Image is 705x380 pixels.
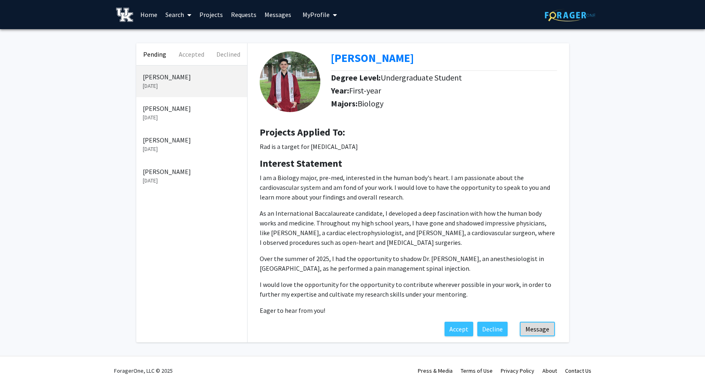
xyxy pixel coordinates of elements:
button: Message [520,322,555,336]
p: [PERSON_NAME] [143,135,241,145]
button: Pending [136,43,173,65]
p: Rad is a target for [MEDICAL_DATA] [260,142,557,151]
p: [DATE] [143,145,241,153]
a: Search [161,0,195,29]
button: Decline [477,322,508,336]
a: Requests [227,0,260,29]
p: I am a Biology major, pre-med, interested in the human body's heart. I am passionate about the ca... [260,173,557,202]
button: Accept [445,322,473,336]
span: Biology [358,98,383,108]
p: Eager to hear from you! [260,306,557,315]
p: [DATE] [143,176,241,185]
img: Profile Picture [260,51,320,112]
b: Majors: [331,98,358,108]
b: Year: [331,85,349,96]
span: My Profile [303,11,330,19]
p: [DATE] [143,82,241,90]
p: [DATE] [143,113,241,122]
span: First-year [349,85,381,96]
p: I would love the opportunity for the opportunity to contribute wherever possible in your work, in... [260,280,557,299]
p: [PERSON_NAME] [143,104,241,113]
a: Projects [195,0,227,29]
button: Declined [210,43,247,65]
a: Privacy Policy [501,367,534,374]
a: Opens in a new tab [331,51,414,65]
p: Over the summer of 2025, I had the opportunity to shadow Dr. [PERSON_NAME], an anesthesiologist i... [260,254,557,273]
span: Undergraduate Student [381,72,462,83]
b: Projects Applied To: [260,126,345,138]
a: Messages [260,0,295,29]
p: As an International Baccalaureate candidate, I developed a deep fascination with how the human bo... [260,208,557,247]
p: [PERSON_NAME] [143,72,241,82]
b: Interest Statement [260,157,342,170]
iframe: Chat [6,344,34,374]
a: Contact Us [565,367,591,374]
a: Home [136,0,161,29]
b: Degree Level: [331,72,381,83]
a: Press & Media [418,367,453,374]
b: [PERSON_NAME] [331,51,414,65]
a: Terms of Use [461,367,493,374]
img: ForagerOne Logo [545,9,595,21]
a: About [542,367,557,374]
img: University of Kentucky Logo [116,8,133,22]
button: Accepted [173,43,210,65]
p: [PERSON_NAME] [143,167,241,176]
